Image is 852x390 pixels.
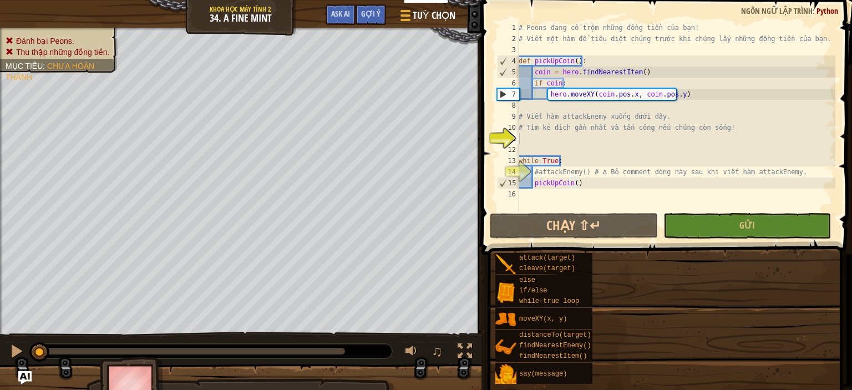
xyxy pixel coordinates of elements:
div: 4 [498,55,519,67]
img: portrait.png [495,337,516,358]
span: Đánh bại Peons. [16,37,74,45]
span: say(message) [519,370,567,378]
div: 8 [497,100,519,111]
span: Gửi [739,219,755,231]
img: portrait.png [495,364,516,385]
span: : [43,62,47,70]
span: findNearestEnemy() [519,342,591,350]
span: Tuỳ chọn [413,8,455,23]
span: Chưa hoàn thành [6,62,94,82]
span: : [813,6,816,16]
div: 2 [497,33,519,44]
span: distanceTo(target) [519,331,591,339]
span: ♫ [432,343,443,359]
span: Ngôn ngữ lập trình [741,6,813,16]
span: cleave(target) [519,265,575,272]
span: attack(target) [519,254,575,262]
button: Tùy chỉnh âm lượng [402,341,424,364]
button: ♫ [429,341,448,364]
div: 1 [497,22,519,33]
button: Gửi [663,213,831,239]
button: Ask AI [18,371,32,384]
span: Python [816,6,838,16]
li: Thu thập những đồng tiền. [6,47,109,58]
img: portrait.png [495,309,516,330]
span: findNearestItem() [519,352,587,360]
div: 9 [497,111,519,122]
button: Chạy ⇧↵ [490,213,657,239]
img: portrait.png [495,282,516,303]
button: Bật tắt chế độ toàn màn hình [454,341,476,364]
button: Ctrl + P: Pause [6,341,28,364]
span: Ask AI [331,8,350,19]
div: 7 [498,89,519,100]
span: Thu thập những đồng tiền. [16,48,109,57]
li: Đánh bại Peons. [6,36,109,47]
span: while-true loop [519,297,579,305]
button: Tuỳ chọn [392,4,462,31]
img: portrait.png [495,254,516,275]
span: Mục tiêu [6,62,43,70]
div: 12 [497,144,519,155]
span: Gợi ý [361,8,381,19]
div: 5 [498,67,519,78]
span: if/else [519,287,547,295]
span: moveXY(x, y) [519,315,567,323]
div: 11 [497,133,519,144]
div: 6 [497,78,519,89]
div: 10 [497,122,519,133]
div: 13 [497,155,519,166]
span: else [519,276,535,284]
div: 14 [497,166,519,178]
div: 15 [498,178,519,189]
button: Ask AI [326,4,356,25]
div: 16 [497,189,519,200]
div: 3 [497,44,519,55]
